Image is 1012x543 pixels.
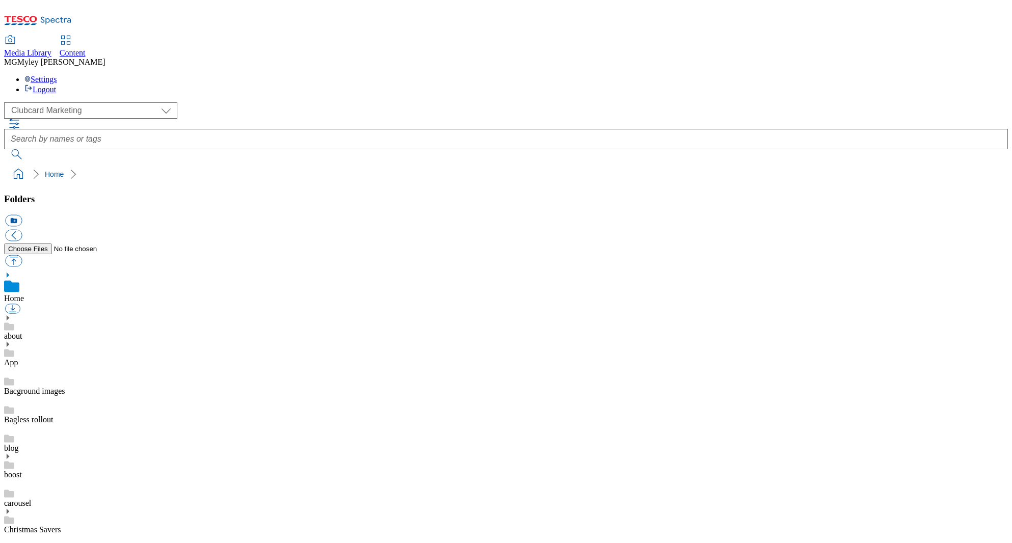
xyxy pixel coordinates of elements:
[60,48,86,57] span: Content
[4,48,51,57] span: Media Library
[4,470,22,479] a: boost
[45,170,64,178] a: Home
[4,129,1008,149] input: Search by names or tags
[17,58,105,66] span: Myley [PERSON_NAME]
[4,444,18,452] a: blog
[4,358,18,367] a: App
[4,387,65,395] a: Bacground images
[4,525,61,534] a: Christmas Savers
[4,332,22,340] a: about
[60,36,86,58] a: Content
[4,165,1008,184] nav: breadcrumb
[4,194,1008,205] h3: Folders
[10,166,26,182] a: home
[4,499,31,507] a: carousel
[4,415,53,424] a: Bagless rollout
[4,58,17,66] span: MG
[24,85,56,94] a: Logout
[4,294,24,303] a: Home
[4,36,51,58] a: Media Library
[24,75,57,84] a: Settings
